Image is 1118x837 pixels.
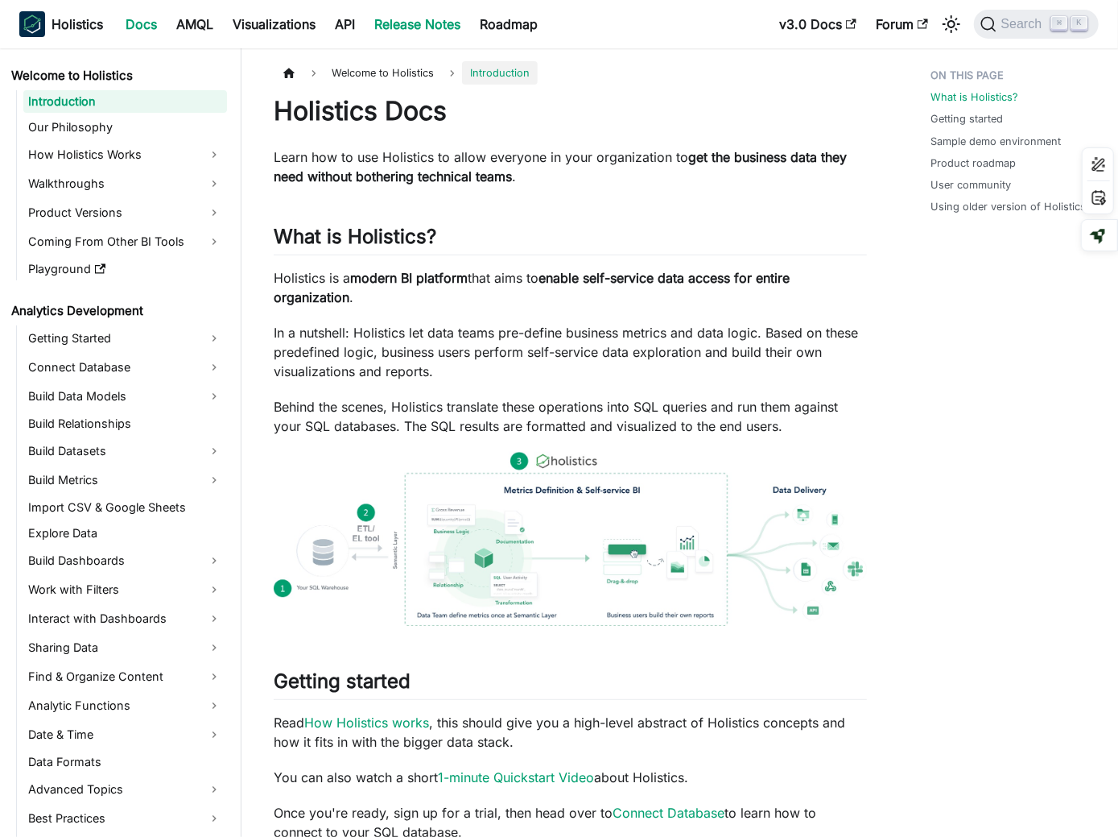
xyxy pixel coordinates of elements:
a: Walkthroughs [23,171,227,197]
p: In a nutshell: Holistics let data teams pre-define business metrics and data logic. Based on thes... [274,323,867,381]
h2: Getting started [274,669,867,700]
a: Our Philosophy [23,116,227,139]
a: Best Practices [23,806,227,831]
nav: Breadcrumbs [274,61,867,85]
a: Coming From Other BI Tools [23,229,227,255]
a: Work with Filters [23,577,227,603]
p: Learn how to use Holistics to allow everyone in your organization to . [274,147,867,186]
p: Behind the scenes, Holistics translate these operations into SQL queries and run them against you... [274,397,867,436]
b: Holistics [52,15,103,34]
a: Build Datasets [23,438,227,464]
a: Explore Data [23,522,227,545]
a: Welcome to Holistics [6,64,227,87]
a: Connect Database [23,354,227,380]
a: Find & Organize Content [23,664,227,690]
img: Holistics [19,11,45,37]
h1: Holistics Docs [274,95,867,127]
kbd: ⌘ [1051,16,1067,31]
a: Playground [23,258,227,280]
a: Build Metrics [23,467,227,493]
p: You can also watch a short about Holistics. [274,768,867,787]
a: API [325,11,365,37]
a: Sample demo environment [931,134,1062,149]
span: Search [996,17,1052,31]
a: Product roadmap [931,155,1017,171]
a: 1-minute Quickstart Video [438,769,594,785]
a: Connect Database [613,805,724,821]
a: v3.0 Docs [769,11,866,37]
a: Sharing Data [23,635,227,661]
kbd: K [1071,16,1087,31]
span: Introduction [462,61,538,85]
h2: What is Holistics? [274,225,867,255]
a: Data Formats [23,751,227,773]
a: Roadmap [470,11,547,37]
a: Advanced Topics [23,777,227,802]
a: Getting started [931,111,1004,126]
a: Date & Time [23,722,227,748]
a: Introduction [23,90,227,113]
a: User community [931,177,1012,193]
a: Home page [274,61,304,85]
p: Read , this should give you a high-level abstract of Holistics concepts and how it fits in with t... [274,713,867,752]
a: Docs [116,11,167,37]
a: Build Relationships [23,412,227,435]
img: How Holistics fits in your Data Stack [274,452,867,626]
p: Holistics is a that aims to . [274,268,867,307]
a: Build Dashboards [23,548,227,574]
a: Analytic Functions [23,693,227,719]
a: Getting Started [23,325,227,351]
a: Interact with Dashboards [23,606,227,632]
strong: modern BI platform [350,270,468,286]
a: Forum [866,11,938,37]
button: Search (Command+K) [974,10,1099,39]
a: HolisticsHolistics [19,11,103,37]
a: Import CSV & Google Sheets [23,496,227,519]
a: Release Notes [365,11,470,37]
a: AMQL [167,11,223,37]
button: Switch between dark and light mode (currently light mode) [939,11,964,37]
a: How Holistics Works [23,142,227,168]
a: What is Holistics? [931,89,1019,105]
a: Build Data Models [23,383,227,409]
span: Welcome to Holistics [324,61,442,85]
a: Visualizations [223,11,325,37]
a: Product Versions [23,200,227,226]
a: How Holistics works [304,715,429,731]
a: Analytics Development [6,300,227,322]
a: Using older version of Holistics? [931,199,1092,214]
